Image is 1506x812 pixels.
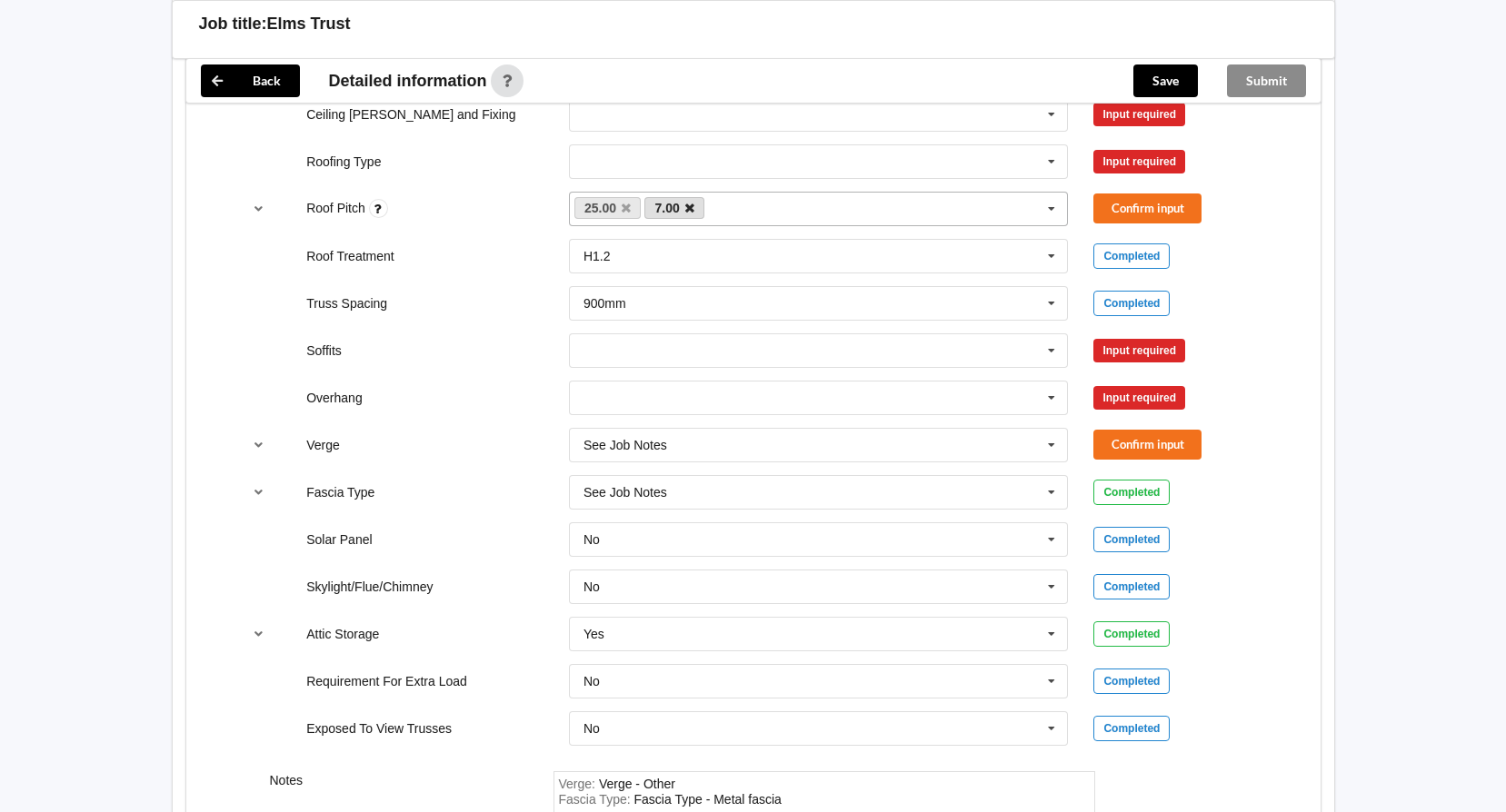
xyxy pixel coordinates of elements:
[599,777,675,791] div: Verge
[306,249,394,263] label: Roof Treatment
[583,628,604,640] div: Yes
[1093,480,1170,505] div: Completed
[1093,386,1185,410] div: Input required
[241,193,276,225] button: reference-toggle
[1093,716,1170,741] div: Completed
[306,296,387,311] label: Truss Spacing
[306,154,381,169] label: Roofing Type
[1093,243,1170,269] div: Completed
[241,618,276,650] button: reference-toggle
[583,533,600,546] div: No
[306,107,515,122] label: Ceiling [PERSON_NAME] and Fixing
[306,391,362,405] label: Overhang
[583,675,600,688] div: No
[306,579,433,594] label: Skylight/Flue/Chimney
[329,73,487,89] span: Detailed information
[583,580,600,593] div: No
[583,486,667,499] div: See Job Notes
[583,439,667,451] div: See Job Notes
[1133,64,1198,97] button: Save
[559,777,599,791] span: Verge :
[1093,574,1170,599] div: Completed
[306,627,379,641] label: Attic Storage
[306,343,342,358] label: Soffits
[199,14,267,35] h3: Job title:
[644,197,704,219] a: 7.00
[574,197,642,219] a: 25.00
[306,674,467,688] label: Requirement For Extra Load
[306,485,374,500] label: Fascia Type
[306,721,452,736] label: Exposed To View Trusses
[306,532,372,547] label: Solar Panel
[306,201,368,215] label: Roof Pitch
[1093,527,1170,552] div: Completed
[583,250,611,262] div: H1.2
[1093,193,1202,223] button: Confirm input
[559,792,634,807] span: Fascia Type :
[1093,339,1185,362] div: Input required
[1093,430,1202,460] button: Confirm input
[1093,150,1185,173] div: Input required
[634,792,782,807] div: FasciaType
[583,297,626,310] div: 900mm
[1093,103,1185,126] div: Input required
[583,722,600,735] div: No
[267,14,351,35] h3: Elms Trust
[241,476,276,509] button: reference-toggle
[241,429,276,461] button: reference-toggle
[1093,668,1170,694] div: Completed
[306,438,340,452] label: Verge
[201,64,300,97] button: Back
[1093,291,1170,316] div: Completed
[1093,621,1170,647] div: Completed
